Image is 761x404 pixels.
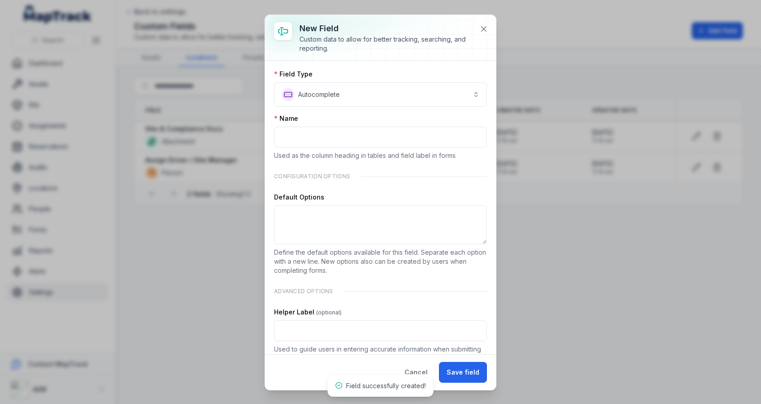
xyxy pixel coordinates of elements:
label: Helper Label [274,308,342,317]
span: Field successfully created! [346,382,426,390]
button: Save field [439,362,487,383]
h3: New field [299,22,472,35]
label: Default Options [274,193,324,202]
button: Cancel [397,362,435,383]
p: Used as the column heading in tables and field label in forms [274,151,487,160]
button: Autocomplete [274,82,487,107]
div: Advanced Options [274,282,487,300]
div: Configuration Options [274,167,487,185]
input: :ra2:-form-item-label [274,320,487,341]
div: Custom data to allow for better tracking, searching, and reporting. [299,35,472,53]
textarea: :ra1:-form-item-label [274,205,487,244]
input: :ra0:-form-item-label [274,127,487,147]
p: Used to guide users in entering accurate information when submitting forms [274,345,487,363]
p: Define the default options available for this field. Separate each option with a new line. New op... [274,248,487,275]
label: Field Type [274,70,313,79]
label: Name [274,114,298,123]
